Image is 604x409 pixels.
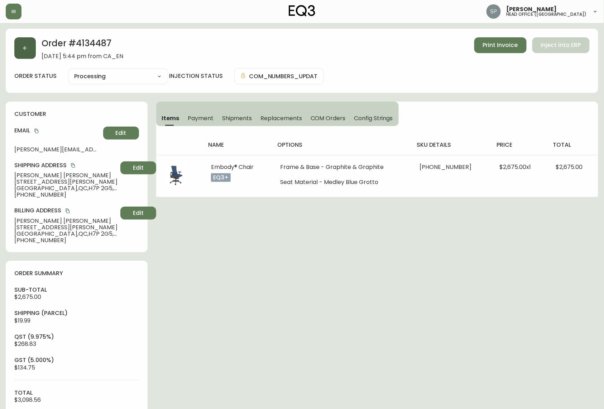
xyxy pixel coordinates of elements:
span: [GEOGRAPHIC_DATA] , QC , H7P 2G5 , CA [14,231,118,237]
p: eq3+ [211,173,231,182]
button: Edit [120,161,156,174]
span: $2,675.00 [14,293,41,301]
span: Replacements [260,114,302,122]
span: [STREET_ADDRESS][PERSON_NAME] [14,224,118,231]
span: [GEOGRAPHIC_DATA] , QC , H7P 2G5 , CA [14,185,118,192]
button: Edit [103,127,139,140]
span: Config Strings [354,114,393,122]
h4: Shipping ( Parcel ) [14,309,139,317]
img: logo [289,5,315,17]
img: 6b22bf80-d8b9-4fbb-a8a1-6d36faa9d467Optional[3350-828-993-LP.jpg].jpg [165,164,188,187]
h2: Order # 4134487 [42,37,123,53]
h4: Email [14,127,100,135]
li: Frame & Base - Graphite & Graphite [280,164,403,170]
h4: options [277,141,406,149]
h4: Shipping Address [14,161,118,169]
label: order status [14,72,57,80]
h4: total [14,389,139,397]
span: [PERSON_NAME][EMAIL_ADDRESS][DOMAIN_NAME] [14,146,100,153]
h4: price [497,141,542,149]
span: Embody® Chair [211,163,254,171]
h4: customer [14,110,139,118]
h4: injection status [169,72,223,80]
button: copy [33,127,40,135]
button: copy [69,162,77,169]
h4: Billing Address [14,207,118,215]
span: $2,675.00 [556,163,583,171]
span: $2,675.00 x 1 [500,163,531,171]
span: $268.83 [14,340,36,348]
h4: total [553,141,593,149]
button: Print Invoice [474,37,527,53]
span: [DATE] 5:44 pm from CA_EN [42,53,123,60]
button: copy [64,207,71,215]
span: Shipments [222,114,252,122]
span: $19.99 [14,316,30,325]
span: [PERSON_NAME] [507,6,557,12]
span: [PHONE_NUMBER] [14,237,118,244]
span: [PHONE_NUMBER] [14,192,118,198]
span: COM Orders [311,114,346,122]
h4: qst (9.975%) [14,333,139,341]
h4: sku details [417,141,485,149]
img: 0cb179e7bf3690758a1aaa5f0aafa0b4 [486,4,501,19]
span: [PERSON_NAME] [PERSON_NAME] [14,218,118,224]
span: [PERSON_NAME] [PERSON_NAME] [14,172,118,179]
span: Print Invoice [483,41,518,49]
span: $3,098.56 [14,396,41,404]
span: $134.75 [14,363,35,372]
span: Edit [133,164,144,172]
span: Payment [188,114,214,122]
h4: order summary [14,269,139,277]
span: [PHONE_NUMBER] [420,163,472,171]
span: Edit [116,129,126,137]
span: Items [162,114,179,122]
li: Seat Material - Medley Blue Grotto [280,179,403,185]
span: [STREET_ADDRESS][PERSON_NAME] [14,179,118,185]
h4: name [208,141,266,149]
h4: sub-total [14,286,139,294]
button: Edit [120,207,156,220]
span: Edit [133,209,144,217]
h4: gst (5.000%) [14,356,139,364]
h5: head office ([GEOGRAPHIC_DATA]) [507,12,587,17]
